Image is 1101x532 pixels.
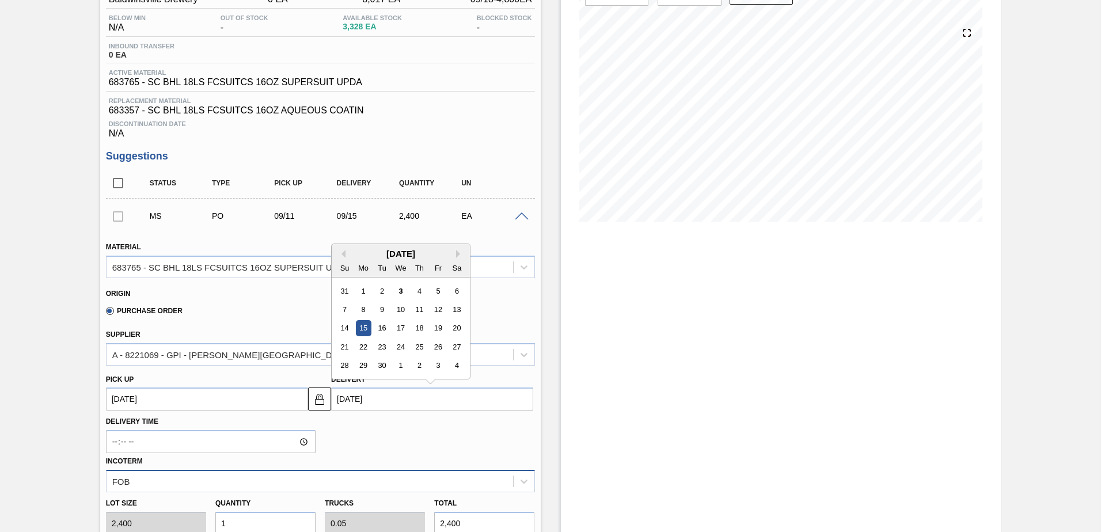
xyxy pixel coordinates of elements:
div: Choose Wednesday, September 10th, 2025 [393,302,409,317]
img: locked [313,392,326,406]
div: Choose Friday, October 3rd, 2025 [430,358,446,374]
div: Choose Wednesday, September 17th, 2025 [393,321,409,336]
div: FOB [112,476,130,486]
div: Choose Monday, September 15th, 2025 [356,321,371,336]
div: Choose Wednesday, September 24th, 2025 [393,339,409,355]
label: Delivery Time [106,413,316,430]
div: Choose Sunday, September 21st, 2025 [337,339,352,355]
div: month 2025-09 [335,282,466,375]
span: Active Material [109,69,362,76]
div: N/A [106,14,149,33]
div: Fr [430,260,446,276]
div: Choose Thursday, September 11th, 2025 [412,302,427,317]
div: Manual Suggestion [147,211,217,221]
button: Previous Month [337,250,346,258]
div: 09/15/2025 [334,211,404,221]
div: Choose Tuesday, September 2nd, 2025 [374,283,390,299]
label: Total [434,499,457,507]
div: - [474,14,535,33]
div: Choose Friday, September 26th, 2025 [430,339,446,355]
div: Status [147,179,217,187]
div: Choose Monday, September 8th, 2025 [356,302,371,317]
label: Purchase Order [106,307,183,315]
span: 0 EA [109,51,174,59]
div: Choose Tuesday, September 9th, 2025 [374,302,390,317]
div: Choose Saturday, September 20th, 2025 [449,321,465,336]
input: mm/dd/yyyy [106,387,308,411]
div: Delivery [334,179,404,187]
span: Out Of Stock [221,14,268,21]
div: Th [412,260,427,276]
div: 2,400 [396,211,466,221]
div: Mo [356,260,371,276]
div: Choose Sunday, September 14th, 2025 [337,321,352,336]
span: Below Min [109,14,146,21]
div: Choose Monday, September 22nd, 2025 [356,339,371,355]
label: Supplier [106,330,141,339]
span: Discontinuation Date [109,120,532,127]
button: Next Month [456,250,464,258]
div: N/A [106,116,535,139]
div: Choose Sunday, September 28th, 2025 [337,358,352,374]
label: Pick up [106,375,134,383]
div: UN [458,179,528,187]
div: Choose Saturday, September 6th, 2025 [449,283,465,299]
div: Choose Tuesday, September 16th, 2025 [374,321,390,336]
div: Choose Friday, September 12th, 2025 [430,302,446,317]
div: Tu [374,260,390,276]
span: 3,328 EA [343,22,402,31]
span: Replacement Material [109,97,532,104]
div: Pick up [271,179,341,187]
label: Incoterm [106,457,143,465]
label: Origin [106,290,131,298]
div: Su [337,260,352,276]
div: Choose Wednesday, September 3rd, 2025 [393,283,409,299]
div: We [393,260,409,276]
div: [DATE] [332,249,470,259]
label: Quantity [215,499,250,507]
button: locked [308,387,331,411]
div: Choose Saturday, October 4th, 2025 [449,358,465,374]
div: - [218,14,271,33]
div: Choose Monday, September 29th, 2025 [356,358,371,374]
div: Choose Sunday, August 31st, 2025 [337,283,352,299]
span: Available Stock [343,14,402,21]
div: Choose Friday, September 5th, 2025 [430,283,446,299]
div: Quantity [396,179,466,187]
div: Choose Tuesday, September 23rd, 2025 [374,339,390,355]
input: mm/dd/yyyy [331,387,533,411]
div: Choose Tuesday, September 30th, 2025 [374,358,390,374]
label: Delivery [331,375,366,383]
span: 683765 - SC BHL 18LS FCSUITCS 16OZ SUPERSUIT UPDA [109,77,362,88]
div: Choose Monday, September 1st, 2025 [356,283,371,299]
div: Choose Thursday, September 4th, 2025 [412,283,427,299]
div: A - 8221069 - GPI - [PERSON_NAME][GEOGRAPHIC_DATA] [112,349,350,359]
h3: Suggestions [106,150,535,162]
label: Trucks [325,499,354,507]
label: Lot size [106,495,206,512]
div: Choose Wednesday, October 1st, 2025 [393,358,409,374]
label: Material [106,243,141,251]
div: Choose Sunday, September 7th, 2025 [337,302,352,317]
div: EA [458,211,528,221]
span: Inbound Transfer [109,43,174,50]
div: 683765 - SC BHL 18LS FCSUITCS 16OZ SUPERSUIT UPDA [112,262,350,272]
div: Choose Friday, September 19th, 2025 [430,321,446,336]
span: Blocked Stock [477,14,532,21]
div: Type [209,179,279,187]
span: 683357 - SC BHL 18LS FCSUITCS 16OZ AQUEOUS COATIN [109,105,532,116]
div: Sa [449,260,465,276]
div: Choose Saturday, September 27th, 2025 [449,339,465,355]
div: Purchase order [209,211,279,221]
div: 09/11/2025 [271,211,341,221]
div: Choose Thursday, September 25th, 2025 [412,339,427,355]
div: Choose Thursday, October 2nd, 2025 [412,358,427,374]
div: Choose Saturday, September 13th, 2025 [449,302,465,317]
div: Choose Thursday, September 18th, 2025 [412,321,427,336]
